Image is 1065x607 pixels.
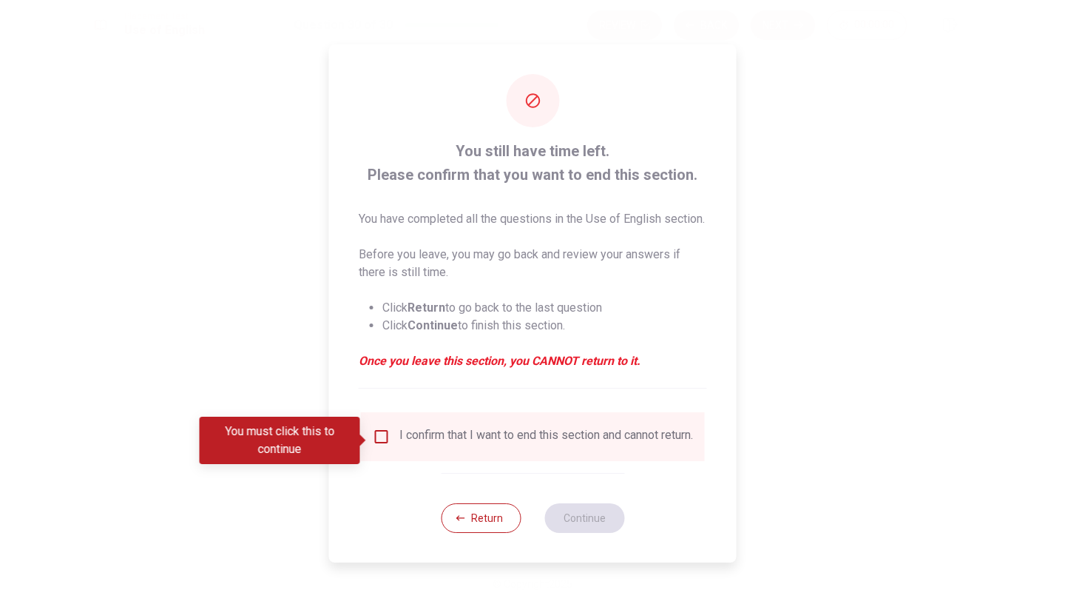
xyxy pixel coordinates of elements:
[544,503,624,533] button: Continue
[399,428,693,446] div: I confirm that I want to end this section and cannot return.
[359,210,707,228] p: You have completed all the questions in the Use of English section.
[359,352,707,370] em: Once you leave this section, you CANNOT return to it.
[441,503,521,533] button: Return
[382,299,707,317] li: Click to go back to the last question
[359,246,707,281] p: Before you leave, you may go back and review your answers if there is still time.
[373,428,390,446] span: You must click this to continue
[408,301,445,315] strong: Return
[359,139,707,187] span: You still have time left. Please confirm that you want to end this section.
[382,317,707,335] li: Click to finish this section.
[408,318,458,332] strong: Continue
[200,417,360,464] div: You must click this to continue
